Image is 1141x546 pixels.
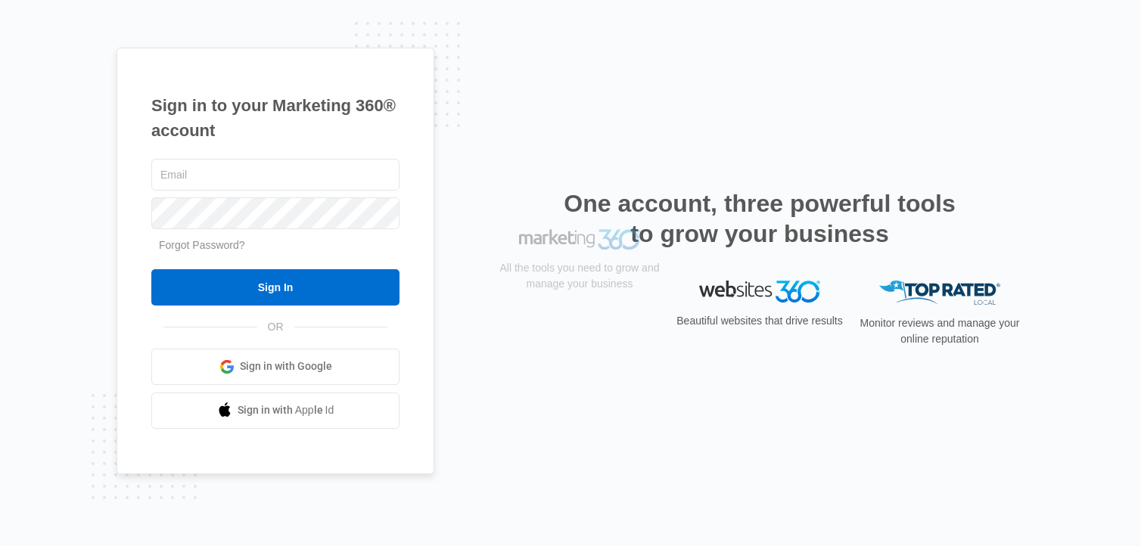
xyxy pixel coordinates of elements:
[495,312,664,343] p: All the tools you need to grow and manage your business
[559,188,960,249] h2: One account, three powerful tools to grow your business
[151,349,400,385] a: Sign in with Google
[699,281,820,302] img: Websites 360
[151,269,400,306] input: Sign In
[855,315,1024,347] p: Monitor reviews and manage your online reputation
[238,402,334,418] span: Sign in with Apple Id
[151,159,400,191] input: Email
[519,281,640,302] img: Marketing 360
[240,358,332,374] span: Sign in with Google
[257,319,294,335] span: OR
[151,93,400,143] h1: Sign in to your Marketing 360® account
[151,392,400,429] a: Sign in with Apple Id
[879,281,1000,306] img: Top Rated Local
[675,313,844,329] p: Beautiful websites that drive results
[159,239,245,251] a: Forgot Password?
